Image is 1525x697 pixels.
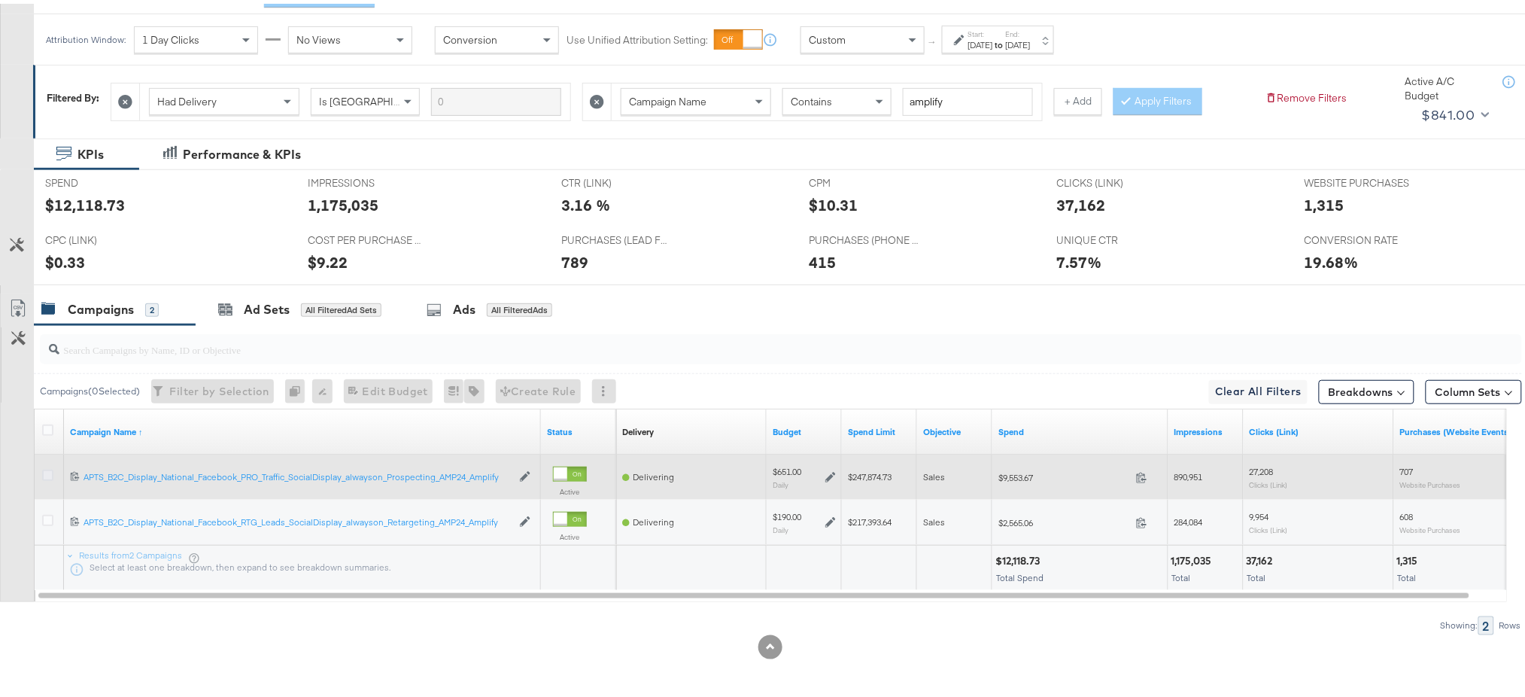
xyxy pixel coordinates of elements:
div: 7.57% [1057,248,1102,269]
span: UNIQUE CTR [1057,230,1170,244]
span: CLICKS (LINK) [1057,172,1170,187]
span: 27,208 [1250,462,1274,473]
span: Total [1247,568,1266,580]
div: 1,175,035 [1171,550,1217,565]
span: 1 Day Clicks [142,29,199,43]
a: APTS_B2C_Display_National_Facebook_RTG_Leads_SocialDisplay_alwayson_Retargeting_AMP24_Amplify [84,513,512,525]
span: Clear All Filters [1215,379,1302,397]
span: Is [GEOGRAPHIC_DATA] [319,91,434,105]
div: 0 [285,376,312,400]
div: Ad Sets [244,297,290,315]
span: Total [1398,568,1417,580]
a: Your campaign's objective. [923,422,986,434]
a: APTS_B2C_Display_National_Facebook_PRO_Traffic_SocialDisplay_alwayson_Prospecting_AMP24_Amplify [84,467,512,480]
div: Showing: [1440,616,1478,627]
label: Active [553,528,587,538]
div: 2 [1478,613,1494,632]
div: All Filtered Ad Sets [301,300,381,313]
span: Conversion [443,29,497,43]
span: COST PER PURCHASE (WEBSITE EVENTS) [308,230,421,244]
sub: Website Purchases [1400,522,1461,531]
div: $10.31 [809,190,858,212]
span: 284,084 [1174,513,1203,524]
div: All Filtered Ads [487,300,552,313]
div: 37,162 [1057,190,1106,212]
span: Had Delivery [157,91,217,105]
a: Shows the current state of your Ad Campaign. [547,422,610,434]
span: No Views [296,29,341,43]
span: 890,951 [1174,467,1203,479]
span: Campaign Name [629,91,706,105]
span: Sales [923,467,945,479]
div: Performance & KPIs [183,142,301,160]
button: Breakdowns [1319,376,1414,400]
span: 707 [1400,462,1414,473]
span: Sales [923,513,945,524]
sub: Clicks (Link) [1250,522,1288,531]
div: 3.16 % [561,190,610,212]
a: The number of times your ad was served. On mobile apps an ad is counted as served the first time ... [1174,422,1238,434]
a: The total amount spent to date. [998,422,1162,434]
span: Total [1172,568,1191,580]
div: 1,175,035 [308,190,378,212]
a: Your campaign name. [70,422,535,434]
div: Filtered By: [47,87,99,102]
button: $841.00 [1416,99,1493,123]
span: Delivering [633,467,674,479]
span: Contains [791,91,832,105]
span: CTR (LINK) [561,172,674,187]
div: $841.00 [1422,100,1475,123]
div: $190.00 [773,507,801,519]
span: PURCHASES (PHONE CALL) [809,230,922,244]
span: SPEND [45,172,158,187]
span: ↑ [926,36,940,41]
span: Delivering [633,513,674,524]
div: 37,162 [1247,550,1277,565]
span: PURCHASES (LEAD FORM) [561,230,674,244]
strong: to [993,35,1006,47]
a: If set, this is the maximum spend for your campaign. [848,422,911,434]
div: 415 [809,248,836,269]
span: Custom [809,29,846,43]
div: [DATE] [968,35,993,47]
div: KPIs [77,142,104,160]
div: $12,118.73 [995,550,1044,565]
input: Search Campaigns by Name, ID or Objective [59,325,1385,355]
label: Start: [968,26,993,35]
div: 789 [561,248,588,269]
input: Enter a search term [431,84,561,112]
div: Campaigns [68,297,134,315]
div: APTS_B2C_Display_National_Facebook_RTG_Leads_SocialDisplay_alwayson_Retargeting_AMP24_Amplify [84,513,512,525]
button: Clear All Filters [1209,376,1308,400]
div: Campaigns ( 0 Selected) [40,381,140,394]
div: $0.33 [45,248,85,269]
sub: Clicks (Link) [1250,476,1288,485]
div: 1,315 [1305,190,1344,212]
span: CPM [809,172,922,187]
button: + Add [1054,84,1102,111]
span: $217,393.64 [848,513,892,524]
label: Use Unified Attribution Setting: [567,29,708,44]
input: Enter a search term [903,84,1033,112]
div: $12,118.73 [45,190,125,212]
div: $9.22 [308,248,348,269]
span: $247,874.73 [848,467,892,479]
sub: Website Purchases [1400,476,1461,485]
div: 2 [145,300,159,313]
div: 19.68% [1305,248,1359,269]
a: Reflects the ability of your Ad Campaign to achieve delivery based on ad states, schedule and bud... [622,422,654,434]
div: 1,315 [1397,550,1423,565]
div: Rows [1499,616,1522,627]
span: Total Spend [996,568,1044,580]
div: Delivery [622,422,654,434]
span: $2,565.06 [998,513,1130,525]
span: IMPRESSIONS [308,172,421,187]
div: APTS_B2C_Display_National_Facebook_PRO_Traffic_SocialDisplay_alwayson_Prospecting_AMP24_Amplify [84,467,512,479]
a: The number of clicks on links appearing on your ad or Page that direct people to your sites off F... [1250,422,1388,434]
div: [DATE] [1006,35,1031,47]
button: Column Sets [1426,376,1522,400]
span: CONVERSION RATE [1305,230,1417,244]
label: End: [1006,26,1031,35]
sub: Daily [773,476,788,485]
span: $9,553.67 [998,468,1130,479]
